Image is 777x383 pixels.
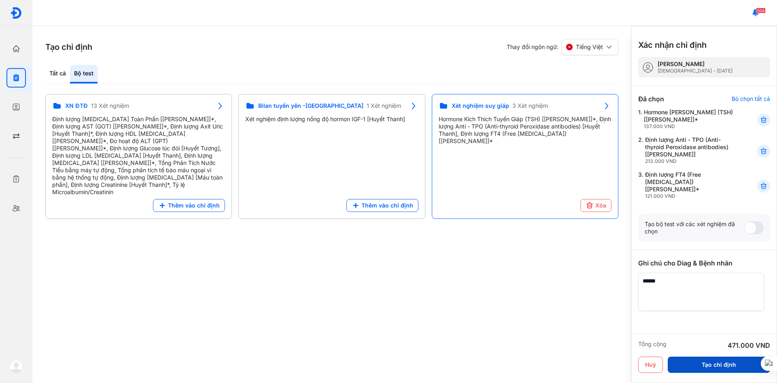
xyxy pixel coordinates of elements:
[638,340,667,350] div: Tổng cộng
[91,102,129,109] span: 13 Xét nghiệm
[153,199,225,212] button: Thêm vào chỉ định
[658,60,732,68] div: [PERSON_NAME]
[45,41,92,53] h3: Tạo chỉ định
[638,94,664,104] div: Đã chọn
[576,43,603,51] span: Tiếng Việt
[638,357,663,373] button: Huỷ
[245,116,418,123] div: Xét nghiệm định lượng nồng độ hormon IGF-1 [Huyết Thanh]
[346,199,418,212] button: Thêm vào chỉ định
[439,116,611,145] div: Hormone Kích Thích Tuyến Giáp (TSH) [[PERSON_NAME]]*, Định lượng Anti - TPO (Anti-thyroid Peroxid...
[644,123,737,130] div: 137.000 VND
[668,357,770,373] button: Tạo chỉ định
[10,7,22,19] img: logo
[361,202,413,209] span: Thêm vào chỉ định
[645,158,737,165] div: 213.000 VND
[580,199,611,212] button: Xóa
[638,258,770,268] div: Ghi chú cho Diag & Bệnh nhân
[645,193,737,199] div: 121.000 VND
[168,202,220,209] span: Thêm vào chỉ định
[732,95,770,103] div: Bỏ chọn tất cả
[52,116,225,196] div: Định lượng [MEDICAL_DATA] Toàn Phần [[PERSON_NAME]]*, Định lượng AST (GOT) [[PERSON_NAME]]*, Định...
[452,102,509,109] span: Xét nghiệm suy giáp
[507,39,618,55] div: Thay đổi ngôn ngữ:
[728,340,770,350] div: 471.000 VND
[644,109,737,130] div: Hormone [PERSON_NAME] (TSH) [[PERSON_NAME]]*
[756,8,766,13] span: 504
[645,220,744,235] div: Tạo bộ test với các xét nghiệm đã chọn
[638,136,737,165] div: 2.
[638,109,737,130] div: 1.
[70,65,98,83] div: Bộ test
[367,102,401,109] span: 1 Xét nghiệm
[595,202,606,209] span: Xóa
[65,102,88,109] span: XN ĐTĐ
[512,102,548,109] span: 3 Xét nghiệm
[638,171,737,199] div: 3.
[645,171,737,199] div: Định lượng FT4 (Free [MEDICAL_DATA]) [[PERSON_NAME]]*
[658,68,732,74] div: [DEMOGRAPHIC_DATA] - [DATE]
[645,136,737,165] div: Định lượng Anti - TPO (Anti-thyroid Peroxidase antibodies) [[PERSON_NAME]]
[45,65,70,83] div: Tất cả
[10,360,23,373] img: logo
[258,102,363,109] span: Bilan tuyến yên -[GEOGRAPHIC_DATA]
[638,39,707,51] h3: Xác nhận chỉ định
